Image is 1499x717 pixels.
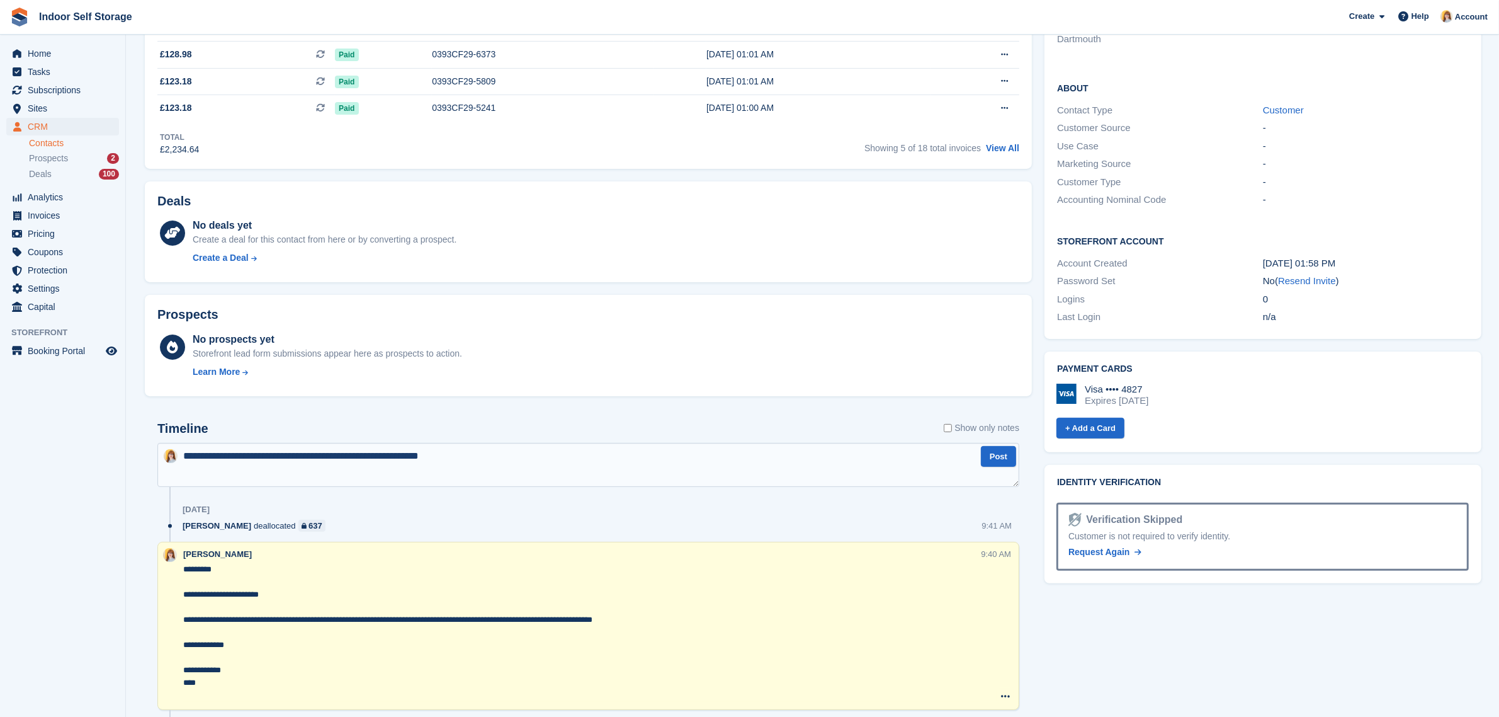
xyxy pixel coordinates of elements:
div: 0 [1263,292,1469,307]
div: deallocated [183,520,332,532]
span: £123.18 [160,75,192,88]
a: + Add a Card [1056,418,1124,439]
div: 100 [99,169,119,180]
div: Marketing Source [1057,157,1263,171]
div: [DATE] 01:01 AM [706,75,931,88]
a: 637 [298,520,325,532]
img: Identity Verification Ready [1068,513,1081,527]
span: Home [28,45,103,62]
span: Coupons [28,243,103,261]
div: Password Set [1057,274,1263,289]
a: menu [6,100,119,117]
a: menu [6,207,119,224]
span: ( ) [1275,275,1339,286]
a: View All [986,143,1019,153]
div: Create a Deal [193,251,249,265]
div: Accounting Nominal Code [1057,193,1263,207]
h2: About [1057,81,1469,94]
h2: Timeline [157,422,208,436]
h2: Storefront Account [1057,234,1469,247]
img: Joanne Smith [1440,10,1453,23]
span: Help [1411,10,1429,23]
span: CRM [28,118,103,135]
span: Sites [28,100,103,117]
div: Logins [1057,292,1263,307]
span: £128.98 [160,48,192,61]
div: Total [160,132,199,143]
span: [PERSON_NAME] [183,549,252,559]
a: Indoor Self Storage [34,6,137,27]
div: Account Created [1057,256,1263,271]
div: Storefront lead form submissions appear here as prospects to action. [193,347,462,360]
a: menu [6,298,119,316]
a: menu [6,188,119,206]
div: Customer Source [1057,121,1263,135]
span: Invoices [28,207,103,224]
a: menu [6,243,119,261]
a: menu [6,63,119,81]
a: Learn More [193,365,462,379]
span: Showing 5 of 18 total invoices [864,143,981,153]
div: No [1263,274,1469,289]
div: [DATE] [183,505,210,515]
a: Customer [1263,105,1304,115]
span: £123.18 [160,101,192,115]
h2: Identity verification [1057,478,1469,488]
div: 0393CF29-6373 [432,48,653,61]
a: Create a Deal [193,251,456,265]
div: Contact Type [1057,103,1263,118]
div: Use Case [1057,139,1263,154]
a: menu [6,280,119,297]
h2: Payment cards [1057,364,1469,374]
div: Learn More [193,365,240,379]
div: [DATE] 01:58 PM [1263,256,1469,271]
div: Verification Skipped [1082,512,1183,527]
button: Post [981,446,1016,467]
div: Customer Type [1057,175,1263,190]
h2: Deals [157,194,191,209]
span: Paid [335,76,358,88]
span: Capital [28,298,103,316]
img: Joanne Smith [163,548,177,562]
div: [DATE] 01:00 AM [706,101,931,115]
span: Analytics [28,188,103,206]
span: Create [1349,10,1374,23]
span: Prospects [29,152,68,164]
div: Last Login [1057,310,1263,324]
li: Dartmouth [1057,32,1263,47]
input: Show only notes [944,422,952,435]
div: Create a deal for this contact from here or by converting a prospect. [193,233,456,246]
div: 0393CF29-5241 [432,101,653,115]
a: Resend Invite [1278,275,1336,286]
div: Visa •••• 4827 [1085,384,1148,395]
span: Booking Portal [28,342,103,360]
div: - [1263,193,1469,207]
h2: Prospects [157,307,218,322]
span: Subscriptions [28,81,103,99]
div: No prospects yet [193,332,462,347]
a: menu [6,45,119,62]
span: Request Again [1068,547,1130,557]
span: Storefront [11,326,125,339]
a: Preview store [104,343,119,358]
div: 637 [308,520,322,532]
div: Expires [DATE] [1085,395,1148,406]
label: Show only notes [944,422,1019,435]
div: - [1263,175,1469,190]
div: 9:41 AM [981,520,1012,532]
div: £2,234.64 [160,143,199,156]
div: n/a [1263,310,1469,324]
span: Deals [29,168,52,180]
a: menu [6,342,119,360]
a: Prospects 2 [29,152,119,165]
a: Request Again [1068,546,1141,559]
div: Customer is not required to verify identity. [1068,530,1457,543]
a: Deals 100 [29,168,119,181]
a: Contacts [29,137,119,149]
span: Tasks [28,63,103,81]
span: Paid [335,49,358,61]
span: Pricing [28,225,103,243]
a: menu [6,225,119,243]
div: - [1263,157,1469,171]
span: [PERSON_NAME] [183,520,251,532]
